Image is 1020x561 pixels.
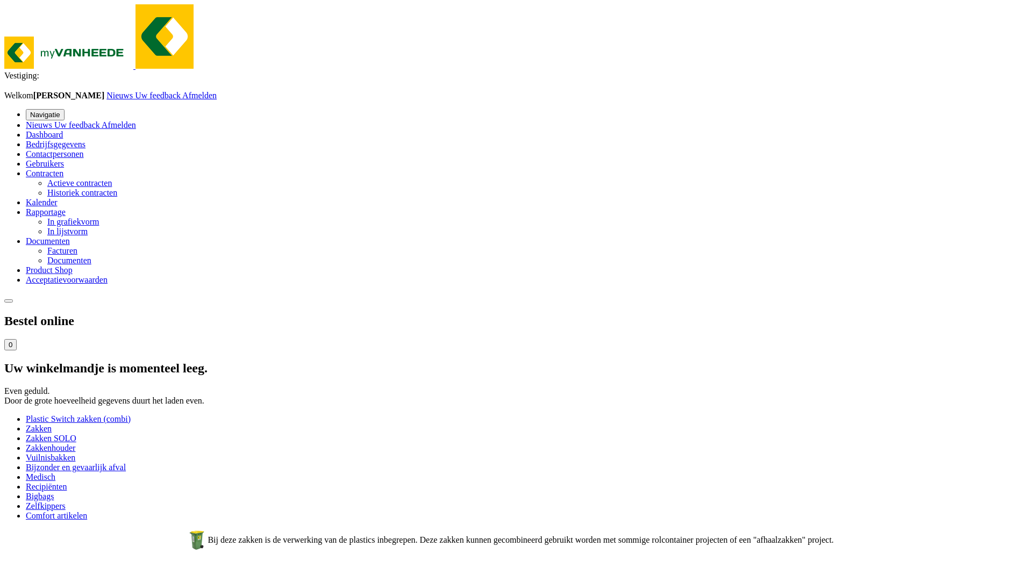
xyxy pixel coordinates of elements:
[33,91,104,100] strong: [PERSON_NAME]
[26,120,54,130] a: Nieuws
[26,463,126,472] a: Bijzonder en gevaarlijk afval
[26,265,73,275] a: Product Shop
[4,91,106,100] span: Welkom
[102,120,136,130] a: Afmelden
[26,198,58,207] a: Kalender
[26,130,63,139] a: Dashboard
[47,246,77,255] a: Facturen
[4,339,17,350] button: 0
[135,4,194,69] img: myVanheede
[26,482,67,491] a: Recipiënten
[182,91,217,100] a: Afmelden
[26,414,131,423] a: Plastic Switch zakken (combi)
[26,453,75,462] a: Vuilnisbakken
[54,120,102,130] a: Uw feedback
[47,178,112,188] a: Actieve contracten
[106,91,133,100] span: Nieuws
[4,314,1016,328] h2: Bestel online
[135,91,182,100] a: Uw feedback
[26,207,66,217] a: Rapportage
[47,217,99,226] a: In grafiekvorm
[47,227,88,236] a: In lijstvorm
[26,159,64,168] a: Gebruikers
[30,111,60,119] span: Navigatie
[47,188,117,197] a: Historiek contracten
[4,37,133,69] img: myVanheede
[4,71,39,80] span: Vestiging:
[9,341,12,349] span: 0
[135,91,181,100] span: Uw feedback
[4,361,1016,376] h2: Uw winkelmandje is momenteel leeg.
[26,236,70,246] a: Documenten
[26,169,63,178] a: Contracten
[4,386,1016,406] p: Even geduld. Door de grote hoeveelheid gegevens duurt het laden even.
[26,120,52,130] span: Nieuws
[26,140,85,149] a: Bedrijfsgegevens
[47,256,91,265] a: Documenten
[54,120,100,130] span: Uw feedback
[26,492,54,501] a: Bigbags
[26,424,52,433] a: Zakken
[106,91,135,100] a: Nieuws
[26,472,55,481] a: Medisch
[26,434,76,443] a: Zakken SOLO
[26,511,87,520] a: Comfort artikelen
[26,443,75,452] a: Zakkenhouder
[26,109,65,120] button: Navigatie
[26,275,108,284] a: Acceptatievoorwaarden
[186,529,208,551] img: WB-0240-HPE-GN-50.png
[26,149,84,159] a: Contactpersonen
[26,501,66,510] a: Zelfkippers
[4,529,1016,551] div: Bij deze zakken is de verwerking van de plastics inbegrepen. Deze zakken kunnen gecombineerd gebr...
